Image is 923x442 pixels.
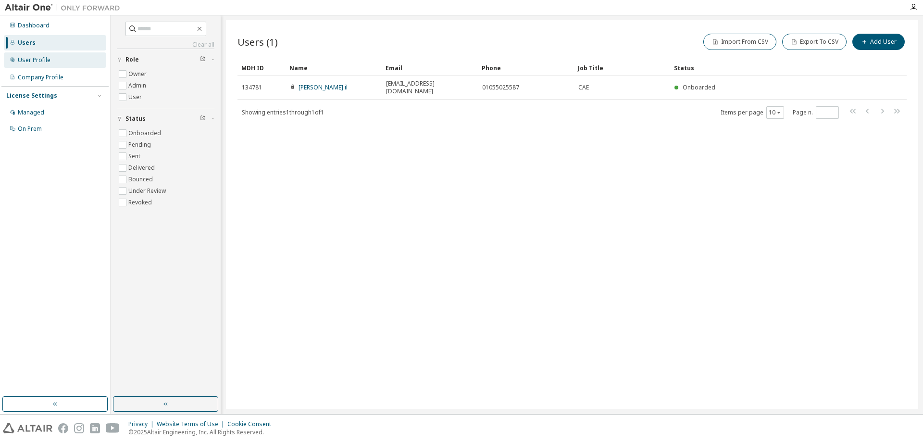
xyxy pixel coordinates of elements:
img: facebook.svg [58,423,68,433]
label: Revoked [128,197,154,208]
img: Altair One [5,3,125,13]
div: Status [674,60,857,76]
span: 134781 [242,84,262,91]
span: [EMAIL_ADDRESS][DOMAIN_NAME] [386,80,474,95]
div: Users [18,39,36,47]
div: Dashboard [18,22,50,29]
div: Cookie Consent [227,420,277,428]
span: Clear filter [200,115,206,123]
a: [PERSON_NAME] il [299,83,348,91]
span: Onboarded [683,83,715,91]
img: altair_logo.svg [3,423,52,433]
div: User Profile [18,56,50,64]
img: youtube.svg [106,423,120,433]
label: Pending [128,139,153,151]
span: Clear filter [200,56,206,63]
button: 10 [769,109,782,116]
span: Showing entries 1 through 1 of 1 [242,108,324,116]
div: Job Title [578,60,666,76]
div: Website Terms of Use [157,420,227,428]
div: MDH ID [241,60,282,76]
div: Company Profile [18,74,63,81]
label: Onboarded [128,127,163,139]
div: Privacy [128,420,157,428]
span: 01055025587 [482,84,519,91]
label: Admin [128,80,148,91]
button: Status [117,108,214,129]
label: Delivered [128,162,157,174]
span: CAE [578,84,589,91]
div: On Prem [18,125,42,133]
button: Role [117,49,214,70]
div: Managed [18,109,44,116]
label: User [128,91,144,103]
div: Name [289,60,378,76]
img: linkedin.svg [90,423,100,433]
a: Clear all [117,41,214,49]
div: License Settings [6,92,57,100]
p: © 2025 Altair Engineering, Inc. All Rights Reserved. [128,428,277,436]
label: Sent [128,151,142,162]
div: Email [386,60,474,76]
span: Page n. [793,106,839,119]
span: Users (1) [237,35,278,49]
span: Status [125,115,146,123]
img: instagram.svg [74,423,84,433]
label: Bounced [128,174,155,185]
button: Export To CSV [782,34,847,50]
span: Role [125,56,139,63]
button: Import From CSV [703,34,776,50]
span: Items per page [721,106,784,119]
button: Add User [852,34,905,50]
label: Owner [128,68,149,80]
div: Phone [482,60,570,76]
label: Under Review [128,185,168,197]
